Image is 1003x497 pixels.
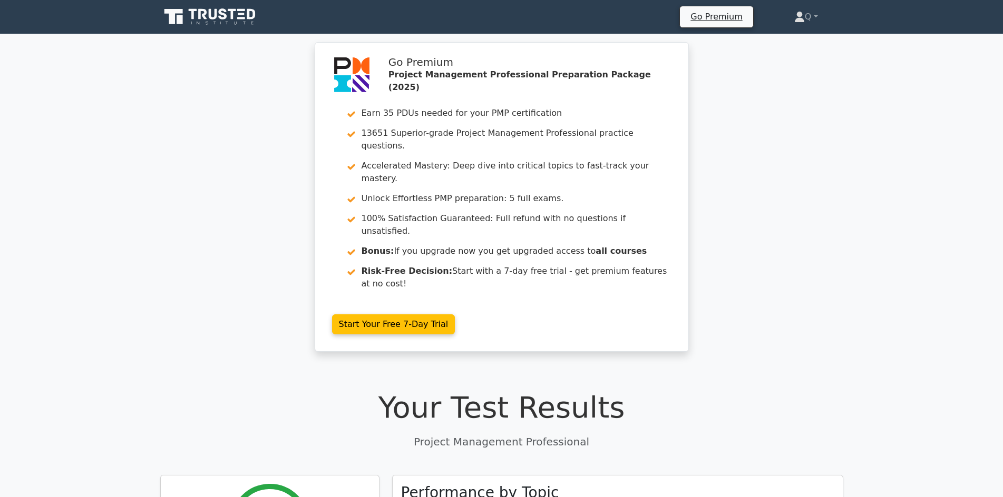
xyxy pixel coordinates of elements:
a: Q [769,6,843,27]
a: Start Your Free 7-Day Trial [332,314,455,334]
h1: Your Test Results [160,390,843,425]
a: Go Premium [684,9,748,24]
p: Project Management Professional [160,434,843,450]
